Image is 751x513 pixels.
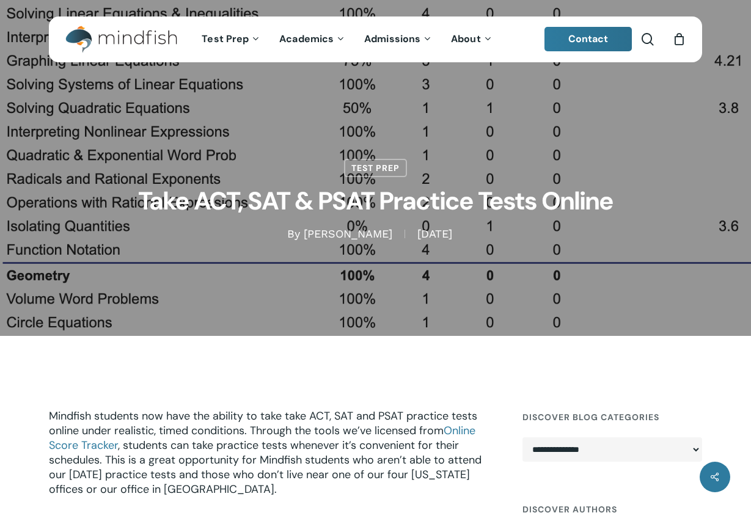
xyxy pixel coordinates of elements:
[192,34,270,45] a: Test Prep
[355,34,442,45] a: Admissions
[544,27,632,51] a: Contact
[344,159,407,177] a: Test Prep
[451,32,481,45] span: About
[672,32,686,46] a: Cart
[304,227,392,240] a: [PERSON_NAME]
[49,409,496,513] p: Mindfish students now have the ability to take take ACT, SAT and PSAT practice tests online under...
[279,32,334,45] span: Academics
[364,32,420,45] span: Admissions
[522,406,702,428] h4: Discover Blog Categories
[568,32,609,45] span: Contact
[270,34,355,45] a: Academics
[49,16,702,62] header: Main Menu
[49,423,475,453] a: Online Score Tracker
[202,32,249,45] span: Test Prep
[405,230,464,238] span: [DATE]
[70,177,681,227] h1: Take ACT, SAT & PSAT Practice Tests Online
[287,230,300,238] span: By
[192,16,502,62] nav: Main Menu
[442,34,502,45] a: About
